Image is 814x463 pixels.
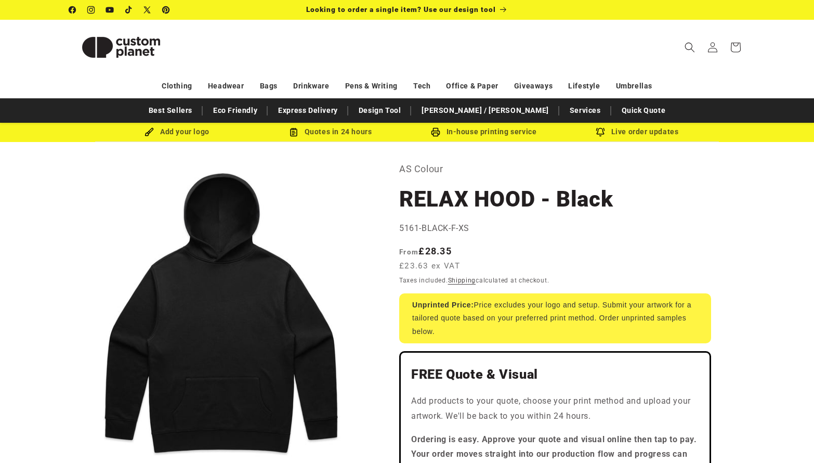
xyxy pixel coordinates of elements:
iframe: Chat Widget [762,413,814,463]
a: [PERSON_NAME] / [PERSON_NAME] [416,101,554,120]
a: Design Tool [353,101,406,120]
span: Looking to order a single item? Use our design tool [306,5,496,14]
img: Order updates [596,127,605,137]
a: Custom Planet [65,20,177,74]
p: Add products to your quote, choose your print method and upload your artwork. We'll be back to yo... [411,394,699,424]
a: Tech [413,77,430,95]
a: Quick Quote [616,101,671,120]
a: Best Sellers [143,101,198,120]
a: Services [564,101,606,120]
div: Add your logo [100,125,254,138]
div: Quotes in 24 hours [254,125,407,138]
a: Eco Friendly [208,101,262,120]
a: Express Delivery [273,101,343,120]
img: Custom Planet [69,24,173,71]
img: Brush Icon [145,127,154,137]
a: Shipping [448,277,476,284]
div: Live order updates [560,125,714,138]
h2: FREE Quote & Visual [411,366,699,383]
a: Umbrellas [616,77,652,95]
a: Bags [260,77,278,95]
span: From [399,248,418,256]
a: Office & Paper [446,77,498,95]
h1: RELAX HOOD - Black [399,185,711,213]
p: AS Colour [399,161,711,177]
span: 5161-BLACK-F-XS [399,223,469,233]
summary: Search [678,36,701,59]
a: Giveaways [514,77,553,95]
div: Price excludes your logo and setup. Submit your artwork for a tailored quote based on your prefer... [399,293,711,343]
span: £23.63 ex VAT [399,260,460,272]
img: In-house printing [431,127,440,137]
a: Headwear [208,77,244,95]
img: Order Updates Icon [289,127,298,137]
strong: £28.35 [399,246,452,256]
a: Drinkware [293,77,329,95]
strong: Unprinted Price: [412,301,474,309]
div: In-house printing service [407,125,560,138]
div: Taxes included. calculated at checkout. [399,275,711,286]
a: Lifestyle [568,77,600,95]
a: Clothing [162,77,192,95]
a: Pens & Writing [345,77,398,95]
